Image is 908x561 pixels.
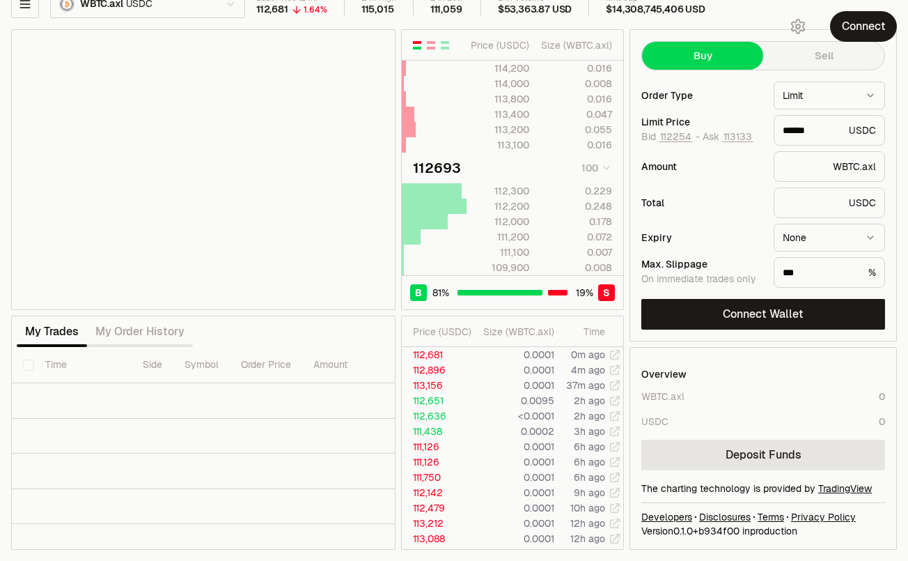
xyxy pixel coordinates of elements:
td: 111,126 [402,439,472,454]
td: 0.0002 [472,424,555,439]
time: 6h ago [574,456,605,468]
div: 0.248 [541,199,612,213]
iframe: Financial Chart [12,30,395,309]
div: 114,200 [467,61,529,75]
button: Connect Wallet [641,299,885,330]
div: USDC [641,415,668,429]
div: 112,000 [467,215,529,229]
button: My Order History [87,318,193,346]
button: Show Buy and Sell Orders [412,40,423,51]
div: Total [641,198,762,208]
button: 100 [577,160,612,176]
th: Side [132,347,173,383]
td: 0.0001 [472,470,555,485]
div: Limit Price [641,117,762,127]
div: 0.072 [541,230,612,244]
div: $53,363.87 USD [498,3,572,16]
a: Deposit Funds [641,440,885,470]
div: On immediate trades only [641,273,762,286]
div: Version 0.1.0 + in production [641,524,885,538]
div: 115,015 [361,3,394,16]
span: S [603,286,610,300]
div: 113,400 [467,107,529,121]
time: 2h ago [574,410,605,422]
button: Select all [23,360,34,371]
div: 111,059 [430,3,462,16]
div: 113,800 [467,92,529,106]
button: My Trades [17,318,87,346]
th: Symbol [173,347,230,383]
th: Amount [302,347,407,383]
div: 0.178 [541,215,612,229]
th: Time [34,347,132,383]
div: 114,000 [467,77,529,91]
div: WBTC.axl [641,390,684,404]
div: 112,681 [256,3,288,16]
td: 112,636 [402,408,472,424]
time: 6h ago [574,440,605,453]
div: Size ( WBTC.axl ) [483,325,554,339]
td: 113,156 [402,378,472,393]
div: Time [566,325,605,339]
td: 112,681 [402,347,472,362]
div: Overview [641,367,687,381]
div: Size ( WBTC.axl ) [541,38,612,52]
div: 0.047 [541,107,612,121]
td: 111,750 [402,470,472,485]
div: 113,200 [467,123,529,137]
td: 112,651 [402,393,472,408]
td: 0.0001 [472,347,555,362]
time: 4m ago [571,364,605,376]
td: 0.0001 [472,439,555,454]
div: $14,308,745,406 USD [606,3,705,16]
a: TradingView [818,482,872,495]
time: 2h ago [574,394,605,407]
a: Disclosures [699,510,751,524]
button: Show Buy Orders Only [439,40,451,51]
td: 0.0001 [472,454,555,470]
span: 19 % [576,286,593,300]
div: 111,100 [467,245,529,259]
div: 0.008 [541,77,612,91]
button: Show Sell Orders Only [425,40,437,51]
span: Ask [703,131,753,144]
td: 0.0001 [472,516,555,531]
td: 0.0001 [472,485,555,500]
td: 112,142 [402,485,472,500]
time: 9h ago [574,486,605,499]
div: 112,200 [467,199,529,213]
time: 12h ago [570,532,605,545]
span: Bid - [641,131,700,144]
span: 81 % [432,286,449,300]
span: b934f001affd6d52325ffa2f256de1e4dada005b [698,525,739,537]
div: 109,900 [467,261,529,275]
div: 0.229 [541,184,612,198]
div: 0.055 [541,123,612,137]
div: 0 [879,390,885,404]
th: Order Price [230,347,302,383]
div: Max. Slippage [641,259,762,269]
button: 112254 [659,131,693,142]
div: 1.64% [304,4,327,15]
div: Price ( USDC ) [413,325,471,339]
a: Developers [641,510,692,524]
td: 0.0001 [472,378,555,393]
div: USDC [774,115,885,146]
button: None [774,224,885,252]
td: 0.0095 [472,393,555,408]
time: 12h ago [570,517,605,530]
span: B [415,286,422,300]
div: 111,200 [467,230,529,244]
td: 0.0001 [472,531,555,546]
div: 113,100 [467,138,529,152]
div: 0.016 [541,92,612,106]
div: WBTC.axl [774,151,885,182]
div: Expiry [641,233,762,243]
td: 0.0001 [472,362,555,378]
td: 0.0001 [472,500,555,516]
div: 0.016 [541,61,612,75]
div: 0.007 [541,245,612,259]
a: Privacy Policy [791,510,856,524]
div: 112,300 [467,184,529,198]
time: 10h ago [570,502,605,514]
